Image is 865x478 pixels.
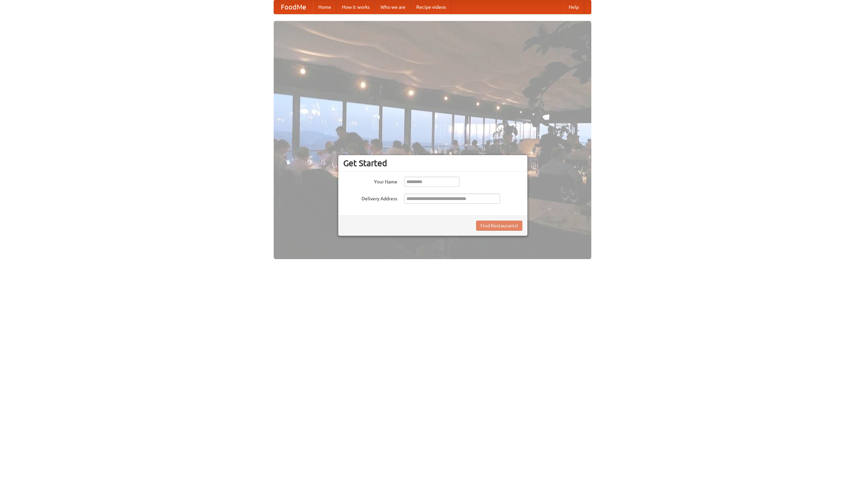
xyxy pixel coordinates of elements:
h3: Get Started [343,158,522,168]
label: Your Name [343,177,397,185]
a: How it works [337,0,375,14]
a: Home [313,0,337,14]
a: Help [563,0,584,14]
a: Recipe videos [411,0,451,14]
label: Delivery Address [343,194,397,202]
a: FoodMe [274,0,313,14]
button: Find Restaurants! [476,221,522,231]
a: Who we are [375,0,411,14]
